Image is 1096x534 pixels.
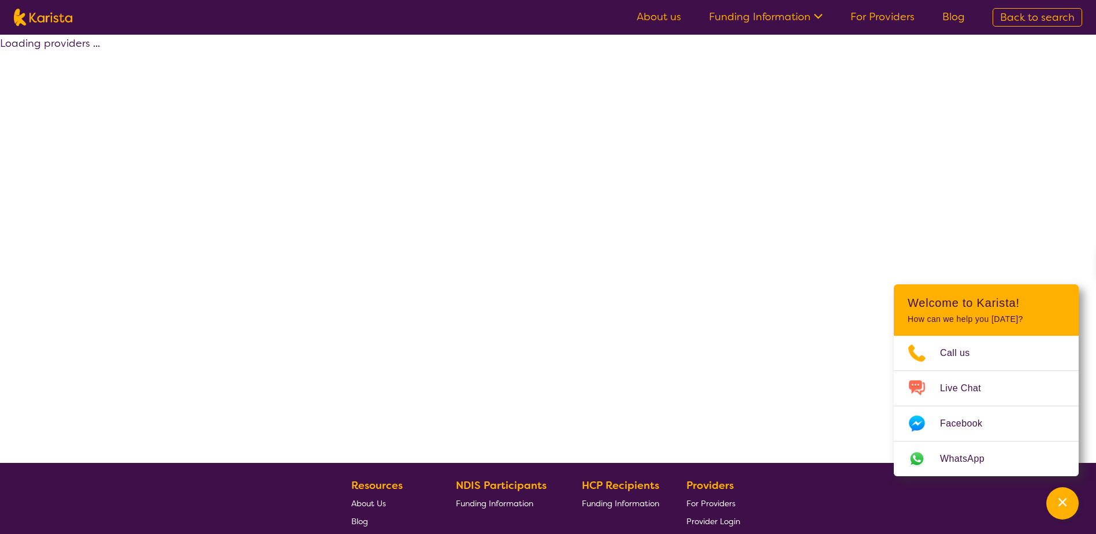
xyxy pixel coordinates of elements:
a: Web link opens in a new tab. [894,442,1079,476]
span: Blog [351,516,368,526]
a: For Providers [850,10,915,24]
h2: Welcome to Karista! [908,296,1065,310]
a: Provider Login [686,512,740,530]
a: About Us [351,494,429,512]
button: Channel Menu [1046,487,1079,520]
a: Funding Information [709,10,823,24]
a: Blog [942,10,965,24]
span: Back to search [1000,10,1075,24]
span: WhatsApp [940,450,998,468]
span: For Providers [686,498,735,509]
b: Resources [351,479,403,492]
span: Provider Login [686,516,740,526]
span: Funding Information [456,498,533,509]
ul: Choose channel [894,336,1079,476]
span: Call us [940,344,984,362]
a: For Providers [686,494,740,512]
a: Blog [351,512,429,530]
span: Facebook [940,415,996,432]
span: Live Chat [940,380,995,397]
img: Karista logo [14,9,72,26]
span: Funding Information [582,498,659,509]
p: How can we help you [DATE]? [908,314,1065,324]
b: HCP Recipients [582,479,659,492]
b: Providers [686,479,734,492]
a: About us [637,10,681,24]
div: Channel Menu [894,284,1079,476]
b: NDIS Participants [456,479,547,492]
a: Back to search [993,8,1082,27]
a: Funding Information [582,494,659,512]
span: About Us [351,498,386,509]
a: Funding Information [456,494,555,512]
